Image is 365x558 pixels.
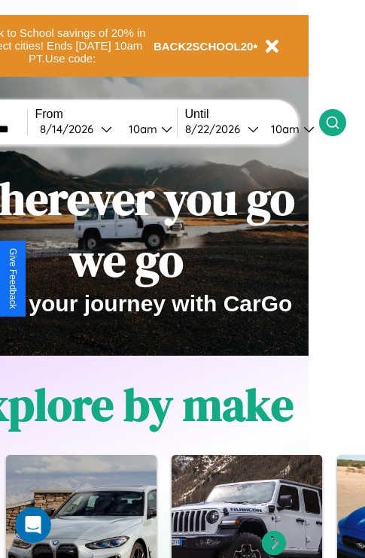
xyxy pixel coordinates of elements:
[8,248,18,309] div: Give Feedback
[40,122,101,136] div: 8 / 14 / 2026
[263,122,303,136] div: 10am
[154,40,254,53] b: BACK2SCHOOL20
[121,122,161,136] div: 10am
[15,507,51,543] iframe: Intercom live chat
[35,108,177,121] label: From
[185,122,248,136] div: 8 / 22 / 2026
[117,121,177,137] button: 10am
[259,121,319,137] button: 10am
[185,108,319,121] label: Until
[35,121,117,137] button: 8/14/2026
